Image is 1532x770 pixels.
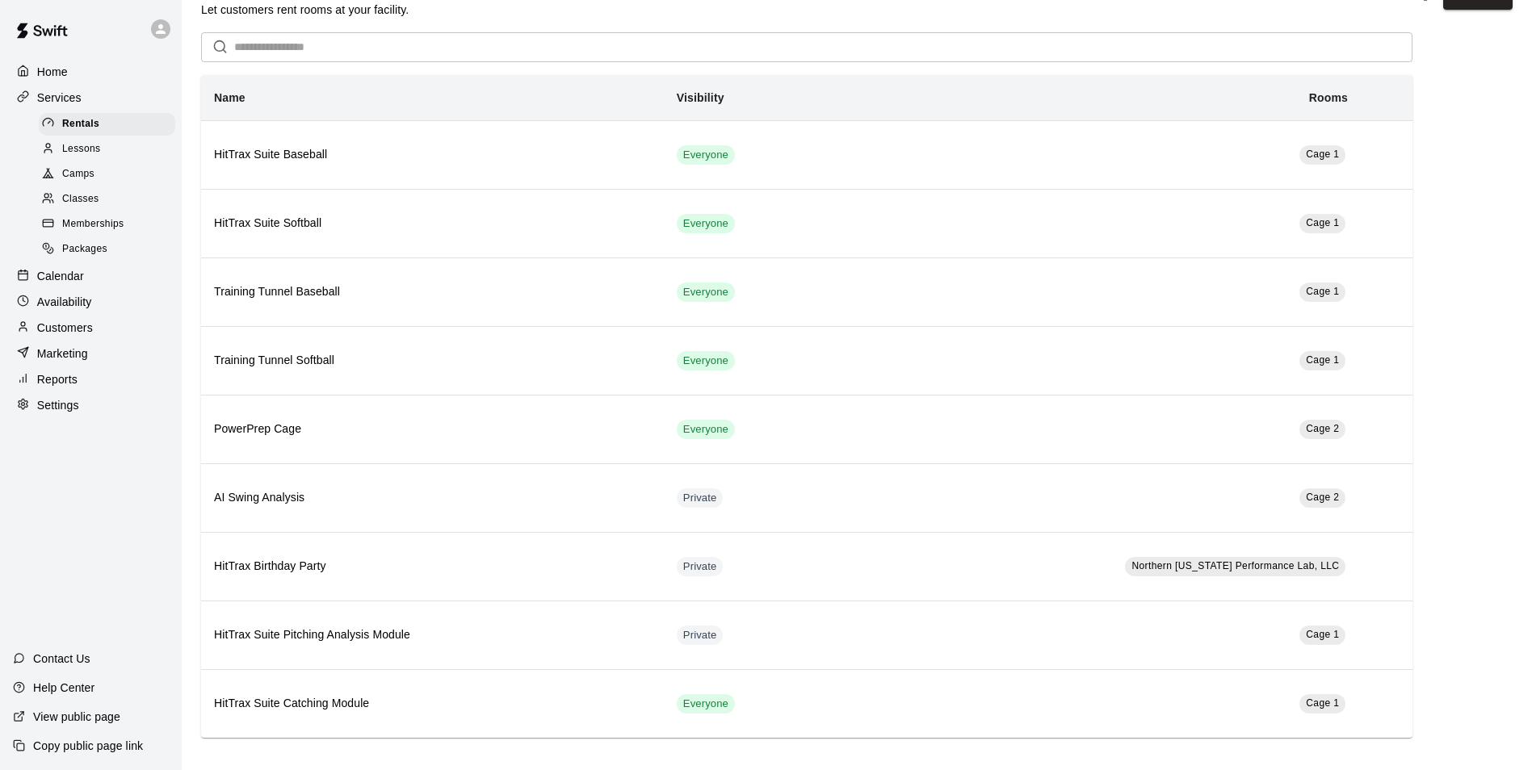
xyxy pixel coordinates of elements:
div: This service is visible to all of your customers [677,145,735,165]
span: Cage 1 [1306,286,1339,297]
p: Customers [37,320,93,336]
span: Cage 1 [1306,697,1339,709]
span: Camps [62,166,94,182]
h6: AI Swing Analysis [214,489,651,507]
a: Settings [13,393,169,417]
table: simple table [201,75,1412,738]
span: Northern [US_STATE] Performance Lab, LLC [1131,560,1339,571]
h6: HitTrax Suite Baseball [214,146,651,164]
h6: HitTrax Suite Pitching Analysis Module [214,626,651,644]
p: Services [37,90,82,106]
span: Cage 2 [1306,423,1339,434]
a: Home [13,60,169,84]
span: Cage 1 [1306,354,1339,366]
a: Camps [39,162,182,187]
a: Classes [39,187,182,212]
h6: PowerPrep Cage [214,421,651,438]
p: Home [37,64,68,80]
p: Reports [37,371,78,387]
a: Packages [39,237,182,262]
a: Services [13,86,169,110]
div: Packages [39,238,175,261]
h6: HitTrax Suite Softball [214,215,651,232]
a: Customers [13,316,169,340]
h6: Training Tunnel Softball [214,352,651,370]
span: Cage 1 [1306,629,1339,640]
a: Lessons [39,136,182,161]
span: Classes [62,191,99,207]
b: Visibility [677,91,724,104]
span: Cage 1 [1306,149,1339,160]
b: Rooms [1309,91,1348,104]
span: Cage 1 [1306,217,1339,228]
span: Everyone [677,216,735,232]
span: Packages [62,241,107,257]
h6: HitTrax Suite Catching Module [214,695,651,713]
h6: Training Tunnel Baseball [214,283,651,301]
p: Help Center [33,680,94,696]
p: View public page [33,709,120,725]
div: Camps [39,163,175,186]
div: This service is visible to all of your customers [677,214,735,233]
div: Classes [39,188,175,211]
span: Everyone [677,285,735,300]
p: Contact Us [33,651,90,667]
div: This service is visible to all of your customers [677,351,735,370]
span: Rentals [62,116,99,132]
a: Reports [13,367,169,391]
div: Lessons [39,138,175,161]
p: Settings [37,397,79,413]
p: Availability [37,294,92,310]
span: Private [677,491,724,506]
a: Memberships [39,212,182,237]
span: Private [677,628,724,643]
span: Cage 2 [1306,492,1339,503]
span: Memberships [62,216,124,232]
div: This service is visible to all of your customers [677,282,735,302]
div: Rentals [39,113,175,136]
div: This service is visible to all of your customers [677,420,735,439]
div: This service is visible to all of your customers [677,694,735,714]
a: Rentals [39,111,182,136]
span: Everyone [677,148,735,163]
a: Calendar [13,264,169,288]
div: This service is hidden, and can only be accessed via a direct link [677,626,724,645]
a: Marketing [13,341,169,366]
p: Let customers rent rooms at your facility. [201,2,409,18]
span: Lessons [62,141,101,157]
span: Everyone [677,422,735,437]
div: Memberships [39,213,175,236]
p: Marketing [37,345,88,362]
p: Copy public page link [33,738,143,754]
a: Availability [13,290,169,314]
span: Everyone [677,697,735,712]
b: Name [214,91,246,104]
div: This service is hidden, and can only be accessed via a direct link [677,557,724,576]
p: Calendar [37,268,84,284]
div: This service is hidden, and can only be accessed via a direct link [677,488,724,508]
span: Everyone [677,354,735,369]
h6: HitTrax Birthday Party [214,558,651,575]
span: Private [677,559,724,575]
